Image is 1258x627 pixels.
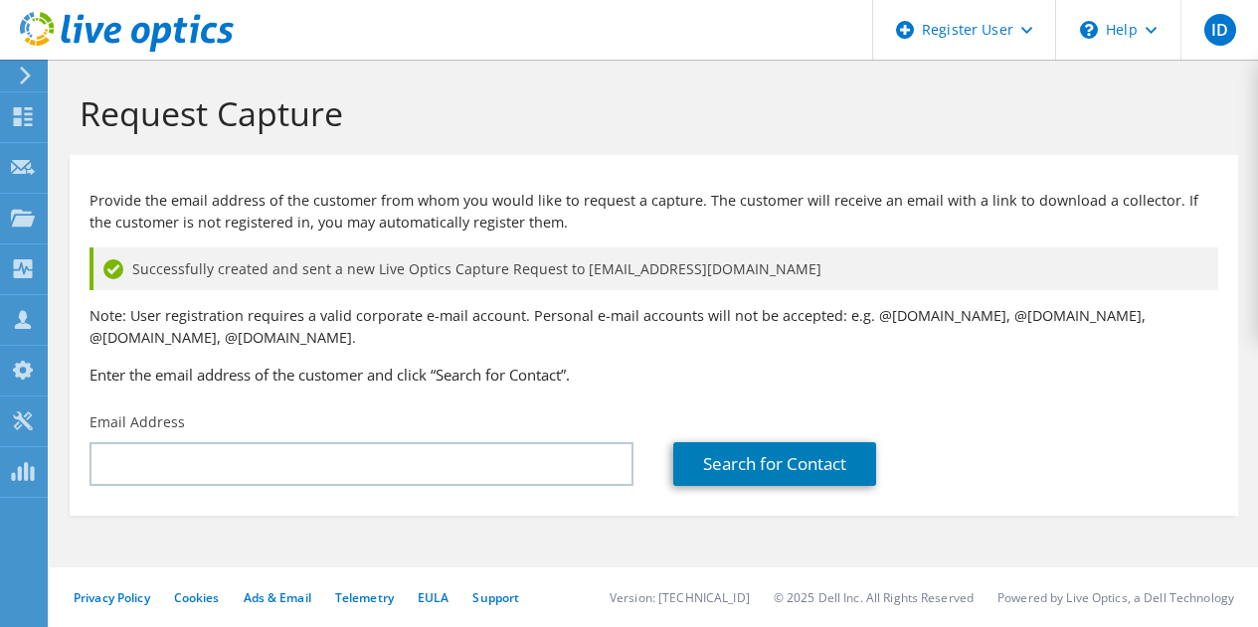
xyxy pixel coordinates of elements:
[90,305,1218,349] p: Note: User registration requires a valid corporate e-mail account. Personal e-mail accounts will ...
[90,364,1218,386] h3: Enter the email address of the customer and click “Search for Contact”.
[997,589,1234,606] li: Powered by Live Optics, a Dell Technology
[1080,21,1098,39] svg: \n
[472,589,519,606] a: Support
[774,589,974,606] li: © 2025 Dell Inc. All Rights Reserved
[174,589,220,606] a: Cookies
[244,589,311,606] a: Ads & Email
[418,589,449,606] a: EULA
[335,589,394,606] a: Telemetry
[80,92,1218,134] h1: Request Capture
[1204,14,1236,46] span: ID
[74,589,150,606] a: Privacy Policy
[90,190,1218,234] p: Provide the email address of the customer from whom you would like to request a capture. The cust...
[673,442,876,486] a: Search for Contact
[610,589,750,606] li: Version: [TECHNICAL_ID]
[90,412,185,432] label: Email Address
[132,258,821,280] span: Successfully created and sent a new Live Optics Capture Request to [EMAIL_ADDRESS][DOMAIN_NAME]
